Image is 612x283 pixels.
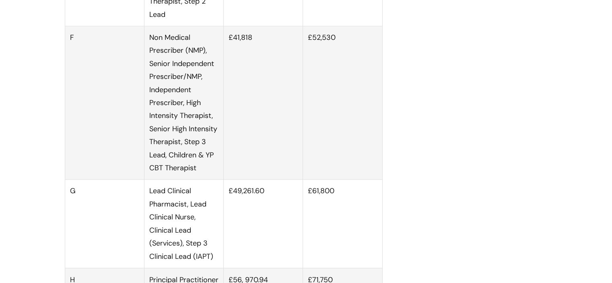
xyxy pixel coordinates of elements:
td: £52,530 [303,26,382,180]
td: £61,800 [303,180,382,268]
td: F [65,26,144,180]
td: £41,818 [224,26,303,180]
td: G [65,180,144,268]
td: Non Medical Prescriber (NMP), Senior Independent Prescriber/NMP, Independent Prescriber, High Int... [144,26,223,180]
td: Lead Clinical Pharmacist, Lead Clinical Nurse, Clinical Lead (Services), Step 3 Clinical Lead (IAPT) [144,180,223,268]
td: £49,261.60 [224,180,303,268]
